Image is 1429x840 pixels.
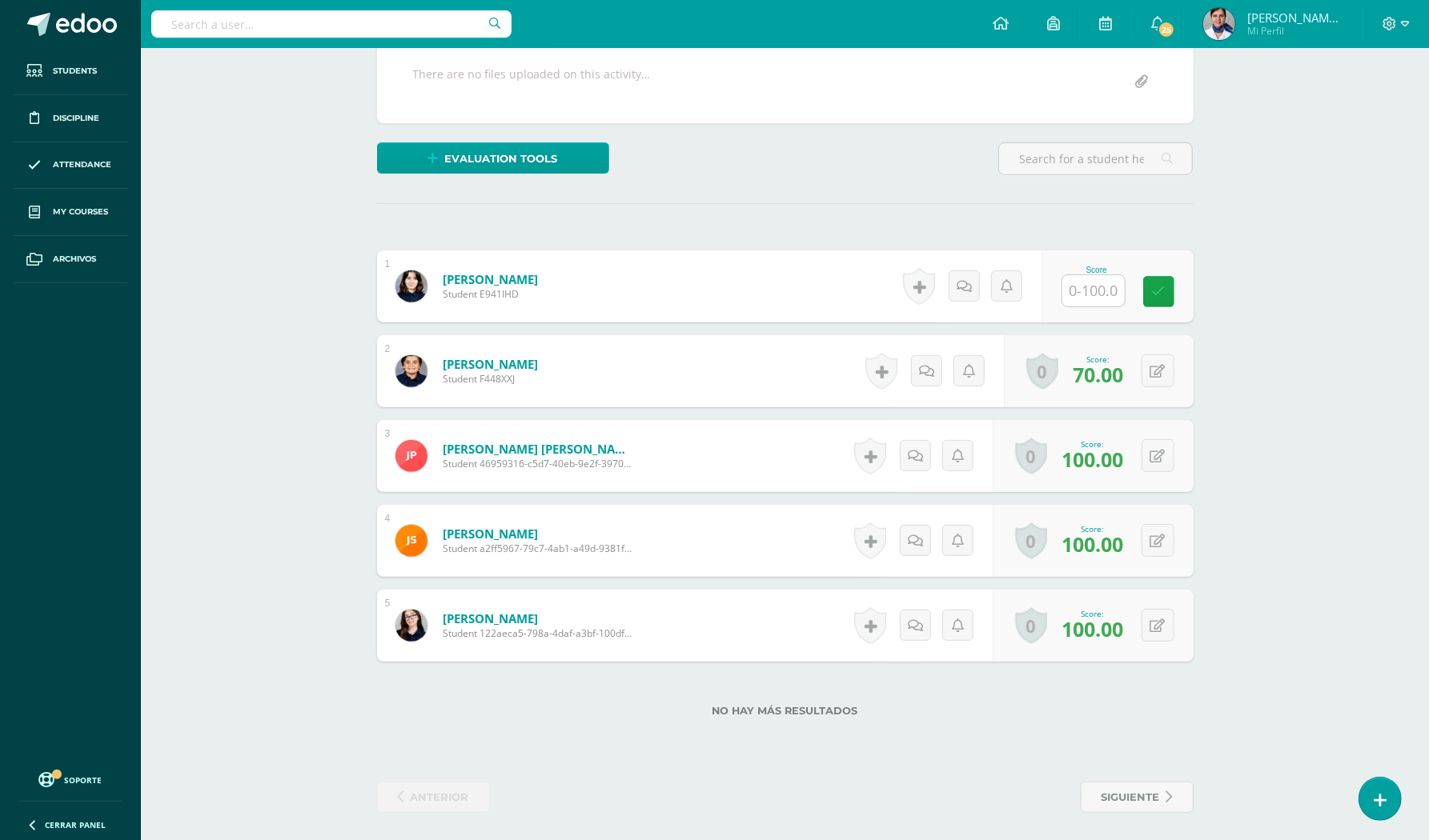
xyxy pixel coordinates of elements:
span: Student 122aeca5-798a-4daf-a3bf-100dfd3c99b9 [443,626,635,640]
a: Evaluation tools [377,142,609,174]
img: 297533f5002395b03cb64375f2d1f89d.png [395,270,427,302]
span: 100.00 [1062,615,1124,642]
img: 1792bf0c86e4e08ac94418cc7cb908c7.png [1203,8,1235,40]
span: Student a2ff5967-79c7-4ab1-a49d-9381fa877389 [443,542,635,555]
label: No hay más resultados [377,705,1194,717]
span: Student F448XXJ [443,372,538,386]
a: [PERSON_NAME] [443,356,538,372]
a: 0 [1026,353,1058,390]
div: Score: [1062,523,1124,534]
span: Students [53,65,97,78]
a: Soporte [19,768,122,790]
span: anterior [411,782,469,812]
a: [PERSON_NAME] [443,271,538,287]
span: 100.00 [1062,530,1124,558]
div: Score [1062,266,1132,274]
span: Student E941IHD [443,287,538,301]
div: Score: [1062,438,1124,450]
a: 0 [1015,522,1047,559]
a: Attendance [13,142,128,190]
span: My courses [53,206,108,218]
div: Score: [1074,354,1124,365]
div: Score: [1062,608,1124,619]
input: Search a user… [151,10,512,38]
img: 472a55f44c9f2447f18975f48fe81bd2.png [395,610,427,642]
span: 25 [1158,21,1175,38]
span: [PERSON_NAME] [PERSON_NAME] [1247,10,1343,26]
a: Archivos [13,236,128,283]
input: Search for a student here… [999,143,1192,174]
a: 0 [1015,607,1047,644]
a: [PERSON_NAME] [443,610,635,626]
span: 100.00 [1062,446,1124,473]
a: [PERSON_NAME] [443,526,635,542]
span: Attendance [53,158,111,171]
a: siguiente [1081,782,1194,813]
img: 62f9663980a72cfafab9ddf85254a4b8.png [395,525,427,557]
span: Mi Perfil [1247,24,1343,38]
span: Archivos [53,253,96,266]
span: siguiente [1102,782,1160,812]
input: 0-100.0 [1062,275,1125,306]
span: 70.00 [1074,361,1124,388]
a: [PERSON_NAME] [PERSON_NAME] [443,441,635,457]
a: 0 [1015,438,1047,474]
a: My courses [13,189,128,236]
span: Soporte [65,774,102,786]
span: Cerrar panel [45,819,106,830]
span: Evaluation tools [445,144,558,174]
div: There are no files uploaded on this activity… [413,66,651,98]
img: d1b445c9f752e5c8ed6b3d51a8383448.png [395,355,427,387]
span: Student 46959316-c5d7-40eb-9e2f-39704660b10d [443,457,635,470]
a: Students [13,48,128,95]
span: Discipline [53,112,99,125]
img: bc7286bd9b089a387792692c1a336ce8.png [395,440,427,472]
a: Discipline [13,95,128,142]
